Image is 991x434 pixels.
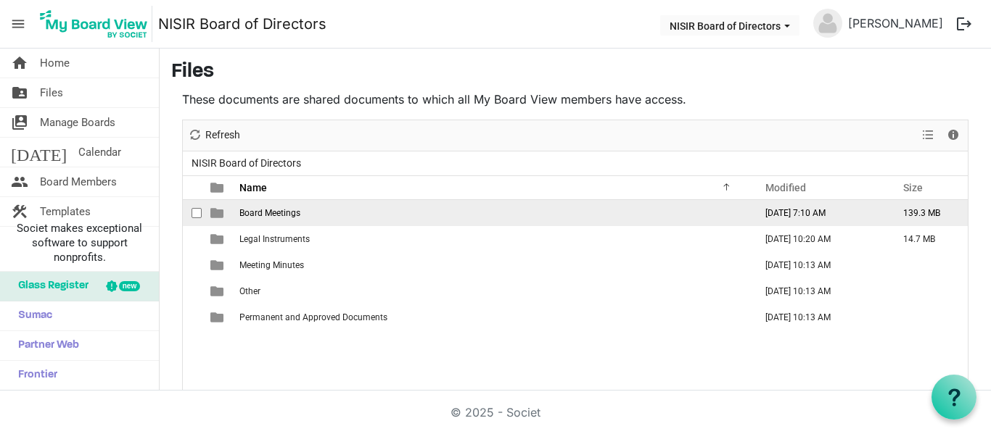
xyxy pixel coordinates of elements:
[11,331,79,360] span: Partner Web
[183,304,202,330] td: checkbox
[916,120,941,151] div: View
[183,278,202,304] td: checkbox
[11,272,89,301] span: Glass Register
[239,260,304,270] span: Meeting Minutes
[949,9,979,39] button: logout
[171,60,979,85] h3: Files
[158,9,326,38] a: NISIR Board of Directors
[750,200,888,226] td: September 19, 2025 7:10 AM column header Modified
[183,200,202,226] td: checkbox
[119,281,140,291] div: new
[189,154,304,172] span: NISIR Board of Directors
[40,49,70,78] span: Home
[202,226,235,252] td: is template cell column header type
[750,278,888,304] td: June 07, 2024 10:13 AM column header Modified
[11,78,28,107] span: folder_shared
[888,200,968,226] td: 139.3 MB is template cell column header Size
[11,108,28,137] span: switch_account
[451,405,540,420] a: © 2025 - Societ
[11,361,57,390] span: Frontier
[186,126,243,144] button: Refresh
[239,182,267,193] span: Name
[235,226,750,252] td: Legal Instruments is template cell column header Name
[202,304,235,330] td: is template cell column header type
[903,182,923,193] span: Size
[202,278,235,304] td: is template cell column header type
[36,6,152,42] img: My Board View Logo
[235,278,750,304] td: Other is template cell column header Name
[239,234,310,244] span: Legal Instruments
[750,226,888,252] td: July 01, 2024 10:20 AM column header Modified
[944,126,963,144] button: Details
[888,252,968,278] td: is template cell column header Size
[919,126,937,144] button: View dropdownbutton
[7,221,152,264] span: Societ makes exceptional software to support nonprofits.
[40,167,117,196] span: Board Members
[11,49,28,78] span: home
[239,208,300,218] span: Board Meetings
[4,10,32,38] span: menu
[235,200,750,226] td: Board Meetings is template cell column header Name
[941,120,966,151] div: Details
[183,226,202,252] td: checkbox
[11,301,52,330] span: Sumac
[888,226,968,252] td: 14.7 MB is template cell column header Size
[11,167,28,196] span: people
[78,138,121,167] span: Calendar
[36,6,158,42] a: My Board View Logo
[183,252,202,278] td: checkbox
[239,286,260,296] span: Other
[660,15,799,36] button: NISIR Board of Directors dropdownbutton
[888,304,968,330] td: is template cell column header Size
[765,182,806,193] span: Modified
[235,304,750,330] td: Permanent and Approved Documents is template cell column header Name
[888,278,968,304] td: is template cell column header Size
[40,197,91,226] span: Templates
[183,120,245,151] div: Refresh
[182,91,969,108] p: These documents are shared documents to which all My Board View members have access.
[11,138,67,167] span: [DATE]
[40,78,63,107] span: Files
[204,126,242,144] span: Refresh
[842,9,949,38] a: [PERSON_NAME]
[750,252,888,278] td: June 07, 2024 10:13 AM column header Modified
[235,252,750,278] td: Meeting Minutes is template cell column header Name
[40,108,115,137] span: Manage Boards
[202,252,235,278] td: is template cell column header type
[202,200,235,226] td: is template cell column header type
[750,304,888,330] td: June 07, 2024 10:13 AM column header Modified
[11,197,28,226] span: construction
[239,312,387,322] span: Permanent and Approved Documents
[813,9,842,38] img: no-profile-picture.svg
